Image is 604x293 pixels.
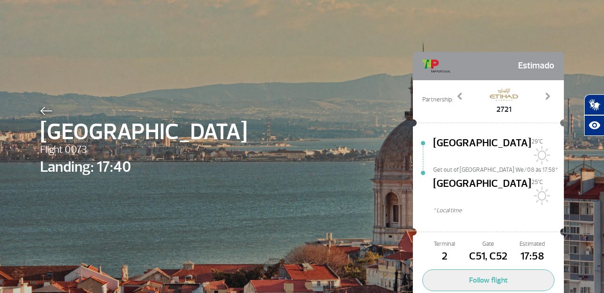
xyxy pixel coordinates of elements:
img: Sol [531,146,550,165]
span: Terminal [422,240,466,249]
span: [GEOGRAPHIC_DATA] [40,115,247,149]
button: Abrir tradutor de língua de sinais. [584,94,604,115]
img: Sol [531,186,550,205]
span: Gate [466,240,510,249]
span: Estimated [511,240,554,249]
span: 2721 [490,104,518,115]
span: * Local time [433,206,564,215]
span: Get out of [GEOGRAPHIC_DATA] We/08 às 17:58* [433,166,564,172]
span: Landing: 17:40 [40,156,247,178]
span: 25°C [531,178,543,186]
button: Follow flight [422,269,554,291]
span: 17:58 [511,249,554,265]
span: Partnership: [422,95,453,104]
span: [GEOGRAPHIC_DATA] [433,176,531,206]
span: Flight 0073 [40,142,247,158]
span: 2 [422,249,466,265]
button: Abrir recursos assistivos. [584,115,604,136]
div: Plugin de acessibilidade da Hand Talk. [584,94,604,136]
span: [GEOGRAPHIC_DATA] [433,135,531,166]
span: 29°C [531,138,543,145]
span: Estimado [518,57,554,75]
span: C51, C52 [466,249,510,265]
